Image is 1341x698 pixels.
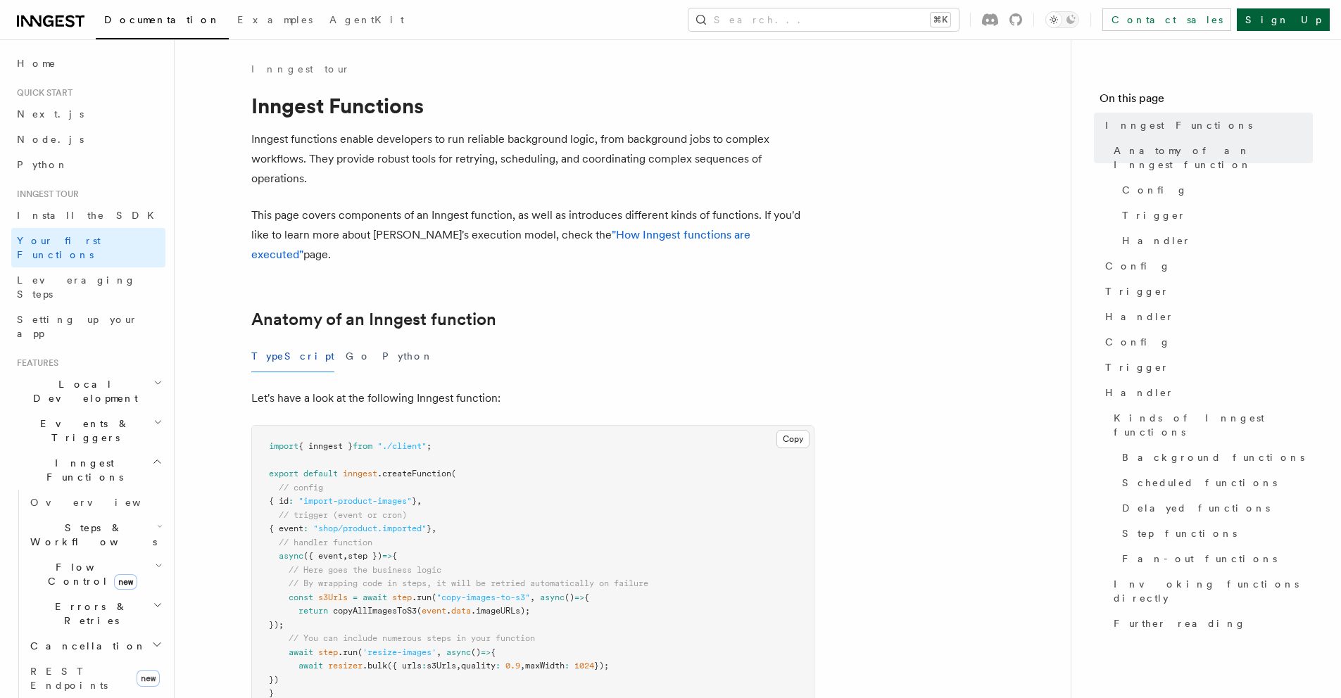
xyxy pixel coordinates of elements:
[17,108,84,120] span: Next.js
[451,606,471,616] span: data
[279,483,323,493] span: // config
[17,235,101,260] span: Your first Functions
[1100,329,1313,355] a: Config
[303,551,343,561] span: ({ event
[1116,546,1313,571] a: Fan-out functions
[269,496,289,506] span: { id
[289,592,313,602] span: const
[298,441,353,451] span: { inngest }
[427,661,456,671] span: s3Urls
[329,14,404,25] span: AgentKit
[363,661,387,671] span: .bulk
[11,101,165,127] a: Next.js
[1108,571,1313,611] a: Invoking functions directly
[328,661,363,671] span: resizer
[1114,616,1246,630] span: Further reading
[1100,253,1313,279] a: Config
[11,51,165,76] a: Home
[17,210,163,221] span: Install the SDK
[496,661,500,671] span: :
[392,551,397,561] span: {
[289,496,294,506] span: :
[251,93,814,118] h1: Inngest Functions
[363,592,387,602] span: await
[11,456,152,484] span: Inngest Functions
[436,647,441,657] span: ,
[11,450,165,490] button: Inngest Functions
[461,661,496,671] span: quality
[1102,8,1231,31] a: Contact sales
[11,228,165,267] a: Your first Functions
[269,441,298,451] span: import
[25,594,165,633] button: Errors & Retries
[1105,284,1169,298] span: Trigger
[237,14,313,25] span: Examples
[412,592,432,602] span: .run
[251,205,814,265] p: This page covers components of an Inngest function, as well as introduces different kinds of func...
[17,159,68,170] span: Python
[594,661,609,671] span: });
[1108,611,1313,636] a: Further reading
[104,14,220,25] span: Documentation
[1100,304,1313,329] a: Handler
[1045,11,1079,28] button: Toggle dark mode
[412,496,417,506] span: }
[481,647,491,657] span: =>
[343,551,348,561] span: ,
[298,496,412,506] span: "import-product-images"
[25,521,157,549] span: Steps & Workflows
[1100,380,1313,405] a: Handler
[17,134,84,145] span: Node.js
[565,592,574,602] span: ()
[269,688,274,698] span: }
[446,606,451,616] span: .
[382,341,434,372] button: Python
[114,574,137,590] span: new
[279,538,372,547] span: // handler function
[137,670,160,687] span: new
[1122,450,1304,464] span: Background functions
[1116,521,1313,546] a: Step functions
[251,129,814,189] p: Inngest functions enable developers to run reliable background logic, from background jobs to com...
[346,341,371,372] button: Go
[11,267,165,307] a: Leveraging Steps
[269,620,284,630] span: });
[1108,405,1313,445] a: Kinds of Inngest functions
[11,377,153,405] span: Local Development
[1116,228,1313,253] a: Handler
[427,441,432,451] span: ;
[530,592,535,602] span: ,
[574,592,584,602] span: =>
[269,469,298,478] span: export
[1114,411,1313,439] span: Kinds of Inngest functions
[25,633,165,659] button: Cancellation
[1100,90,1313,113] h4: On this page
[491,647,496,657] span: {
[251,310,496,329] a: Anatomy of an Inngest function
[25,639,146,653] span: Cancellation
[1105,259,1171,273] span: Config
[392,592,412,602] span: step
[363,647,436,657] span: 'resize-images'
[584,592,589,602] span: {
[303,469,338,478] span: default
[279,551,303,561] span: async
[1100,355,1313,380] a: Trigger
[1122,234,1191,248] span: Handler
[377,469,451,478] span: .createFunction
[1105,310,1174,324] span: Handler
[17,274,136,300] span: Leveraging Steps
[1114,577,1313,605] span: Invoking functions directly
[353,441,372,451] span: from
[25,599,153,628] span: Errors & Retries
[11,357,58,369] span: Features
[1105,386,1174,400] span: Handler
[313,523,427,533] span: "shop/product.imported"
[931,13,950,27] kbd: ⌘K
[377,441,427,451] span: "./client"
[1122,183,1188,197] span: Config
[422,661,427,671] span: :
[456,661,461,671] span: ,
[289,633,535,643] span: // You can include numerous steps in your function
[11,417,153,445] span: Events & Triggers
